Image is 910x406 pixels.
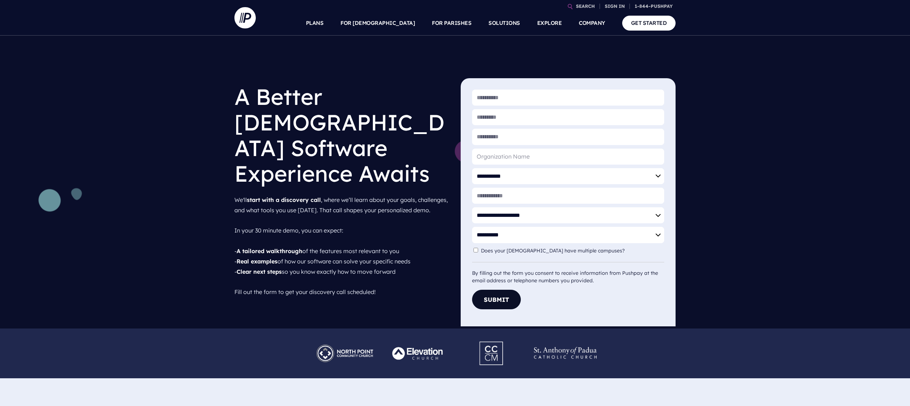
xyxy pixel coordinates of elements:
strong: A tailored walkthrough [237,247,302,255]
strong: start with a discovery call [247,196,321,203]
a: EXPLORE [537,11,562,36]
a: GET STARTED [622,16,676,30]
picture: Pushpay_Logo__CCM [466,337,517,344]
picture: Pushpay_Logo__StAnthony [529,340,602,347]
strong: Clear next steps [237,268,282,275]
a: FOR PARISHES [432,11,471,36]
button: Submit [472,290,521,309]
picture: Pushpay_Logo__NorthPoint [308,340,382,347]
h1: A Better [DEMOGRAPHIC_DATA] Software Experience Awaits [234,78,449,192]
a: COMPANY [579,11,605,36]
a: FOR [DEMOGRAPHIC_DATA] [340,11,415,36]
input: Organization Name [472,149,664,165]
p: We'll , where we’ll learn about your goals, challenges, and what tools you use [DATE]. That call ... [234,192,449,300]
picture: Pushpay_Logo__Elevation [381,340,455,347]
strong: Real examples [237,258,277,265]
a: PLANS [306,11,324,36]
label: Does your [DEMOGRAPHIC_DATA] have multiple campuses? [481,248,628,254]
div: By filling out the form you consent to receive information from Pushpay at the email address or t... [472,262,664,284]
a: SOLUTIONS [488,11,520,36]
